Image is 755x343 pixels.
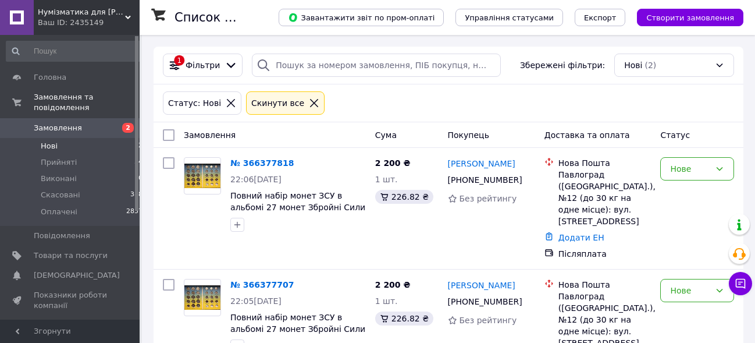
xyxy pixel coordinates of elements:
button: Чат з покупцем [729,272,752,295]
a: № 366377707 [230,280,294,289]
span: Повідомлення [34,231,90,241]
span: Замовлення [34,123,82,133]
div: Нове [670,284,710,297]
button: Управління статусами [455,9,563,26]
span: 388 [130,190,143,200]
div: Ваш ID: 2435149 [38,17,140,28]
a: [PERSON_NAME] [448,158,515,169]
span: Статус [660,130,690,140]
span: 1 шт. [375,296,398,306]
span: Скасовані [41,190,80,200]
span: Замовлення та повідомлення [34,92,140,113]
span: Завантажити звіт по пром-оплаті [288,12,435,23]
div: Післяплата [558,248,651,260]
span: 1 шт. [375,175,398,184]
span: Прийняті [41,157,77,168]
span: 22:06[DATE] [230,175,282,184]
div: Павлоград ([GEOGRAPHIC_DATA].), №12 (до 30 кг на одне місце): вул. [STREET_ADDRESS] [558,169,651,227]
span: Нові [624,59,642,71]
span: Показники роботи компанії [34,290,108,311]
div: Нове [670,162,710,175]
span: Нові [41,141,58,151]
div: [PHONE_NUMBER] [446,172,525,188]
a: Фото товару [184,157,221,195]
a: [PERSON_NAME] [448,280,515,291]
div: 226.82 ₴ [375,312,433,326]
span: Фільтри [186,59,220,71]
span: Замовлення [184,130,236,140]
span: 22:05[DATE] [230,296,282,306]
span: Створити замовлення [646,13,734,22]
div: 226.82 ₴ [375,190,433,204]
span: [DEMOGRAPHIC_DATA] [34,270,120,281]
div: Статус: Нові [166,97,223,109]
input: Пошук за номером замовлення, ПІБ покупця, номером телефону, Email, номером накладної [252,54,501,77]
button: Створити замовлення [637,9,743,26]
div: Нова Пошта [558,157,651,169]
span: 2 200 ₴ [375,158,411,168]
a: Фото товару [184,279,221,316]
span: 2857 [126,207,143,217]
button: Завантажити звіт по пром-оплаті [279,9,444,26]
a: Створити замовлення [625,12,743,22]
span: Без рейтингу [460,194,517,203]
h1: Список замовлень [174,10,293,24]
span: Без рейтингу [460,316,517,325]
span: Експорт [584,13,617,22]
a: Повний набір монет ЗСУ в альбомі 27 монет Збройні Сили України з [DATE] по [DATE] [230,191,365,224]
span: Оплачені [41,207,77,217]
span: 2 200 ₴ [375,280,411,289]
span: 2 [138,141,143,151]
span: Доставка та оплата [544,130,630,140]
span: 54 [134,157,143,168]
img: Фото товару [184,285,220,310]
span: 2 [122,123,134,133]
span: Покупець [448,130,489,140]
span: Виконані [41,174,77,184]
span: (2) [644,61,656,70]
span: Нумізматика для Вас [38,7,125,17]
div: Cкинути все [249,97,307,109]
input: Пошук [6,41,144,62]
div: Нова Пошта [558,279,651,291]
span: Управління статусами [465,13,554,22]
span: Cума [375,130,397,140]
span: Головна [34,72,66,83]
a: № 366377818 [230,158,294,168]
button: Експорт [575,9,626,26]
span: Збережені фільтри: [520,59,605,71]
a: Додати ЕН [558,233,604,242]
span: Товари та послуги [34,250,108,261]
img: Фото товару [184,164,220,189]
div: [PHONE_NUMBER] [446,294,525,310]
span: 0 [138,174,143,184]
